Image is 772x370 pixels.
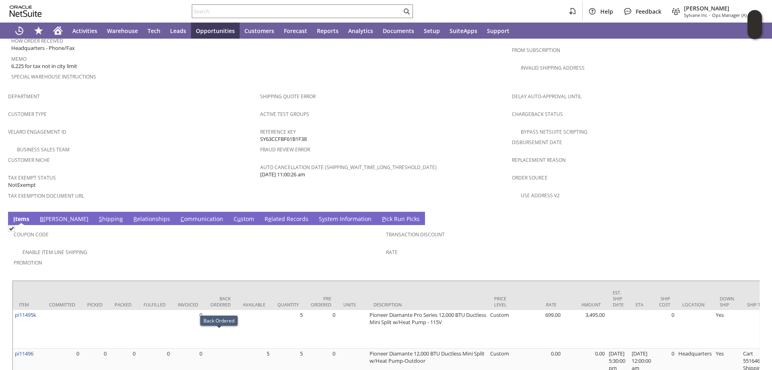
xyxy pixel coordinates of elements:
[260,128,296,135] a: Reference Key
[317,215,374,224] a: System Information
[450,27,477,35] span: SuiteApps
[524,302,556,308] div: Rate
[636,8,661,15] span: Feedback
[512,47,560,54] a: From Subscription
[191,23,240,39] a: Opportunities
[244,27,274,35] span: Customers
[11,37,63,44] a: How Order Received
[107,27,138,35] span: Warehouse
[49,302,75,308] div: Committed
[521,64,585,71] a: Invalid Shipping Address
[14,259,42,266] a: Promotion
[521,192,560,199] a: Use Address V2
[260,171,305,178] span: [DATE] 11:00:26 am
[749,213,759,223] a: Unrolled view on
[131,215,172,224] a: Relationships
[178,302,198,308] div: Invoiced
[386,231,445,238] a: Transaction Discount
[712,12,758,18] span: Ops Manager (A) (F2L)
[277,302,299,308] div: Quantity
[348,27,373,35] span: Analytics
[237,215,241,223] span: u
[653,310,676,349] td: 0
[11,215,31,224] a: Items
[243,302,265,308] div: Available
[563,310,607,349] td: 3,495.00
[23,249,87,256] a: Enable Item Line Shipping
[14,231,49,238] a: Coupon Code
[10,23,29,39] a: Recent Records
[419,23,445,39] a: Setup
[143,23,165,39] a: Tech
[8,225,15,232] img: Checked
[747,25,762,39] span: Oracle Guided Learning Widget. To move around, please hold and drag
[192,6,402,16] input: Search
[8,157,50,163] a: Customer Niche
[8,192,84,199] a: Tax Exemption Document URL
[383,27,414,35] span: Documents
[260,111,309,118] a: Active Test Groups
[99,215,102,223] span: S
[19,302,37,308] div: Item
[512,157,566,163] a: Replacement reason
[569,302,601,308] div: Amount
[518,310,563,349] td: 699.00
[115,302,131,308] div: Packed
[684,12,707,18] span: Sylvane Inc
[600,8,613,15] span: Help
[48,23,68,39] a: Home
[402,6,411,16] svg: Search
[148,27,160,35] span: Tech
[260,146,310,153] a: Fraud Review Error
[144,302,166,308] div: Fulfilled
[305,310,337,349] td: 0
[8,128,66,135] a: Velaro Engagement ID
[11,44,75,52] span: Headquarters - Phone/Fax
[488,310,518,349] td: Custom
[203,317,234,324] div: Back Ordered
[263,215,310,224] a: Related Records
[613,289,624,308] div: Est. Ship Date
[747,302,765,308] div: Ship To
[311,296,331,308] div: Pre Ordered
[312,23,343,39] a: Reports
[512,111,563,118] a: Chargeback Status
[494,296,512,308] div: Price Level
[8,174,56,181] a: Tax Exempt Status
[636,302,647,308] div: ETA
[232,215,256,224] a: Custom
[343,302,361,308] div: Units
[8,111,47,118] a: Customer Type
[179,215,225,224] a: Communication
[382,215,385,223] span: P
[268,215,271,223] span: e
[380,215,422,224] a: Pick Run Picks
[38,215,90,224] a: B[PERSON_NAME]
[521,128,587,135] a: Bypass NetSuite Scripting
[8,181,36,189] span: NotExempt
[11,73,96,80] a: Special Warehouse Instructions
[165,23,191,39] a: Leads
[378,23,419,39] a: Documents
[512,174,548,181] a: Order Source
[424,27,440,35] span: Setup
[747,10,762,39] iframe: Click here to launch Oracle Guided Learning Help Panel
[10,6,42,17] svg: logo
[72,27,97,35] span: Activities
[260,135,307,143] span: SY63CCFBF61B1F38
[170,27,186,35] span: Leads
[374,302,482,308] div: Description
[14,26,24,35] svg: Recent Records
[682,302,708,308] div: Location
[684,4,758,12] span: [PERSON_NAME]
[87,302,103,308] div: Picked
[133,215,137,223] span: R
[15,311,36,318] a: pi11495k
[15,350,33,357] a: pi11496
[17,146,70,153] a: Business Sales Team
[29,23,48,39] div: Shortcuts
[240,23,279,39] a: Customers
[445,23,482,39] a: SuiteApps
[210,296,231,308] div: Back Ordered
[97,215,125,224] a: Shipping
